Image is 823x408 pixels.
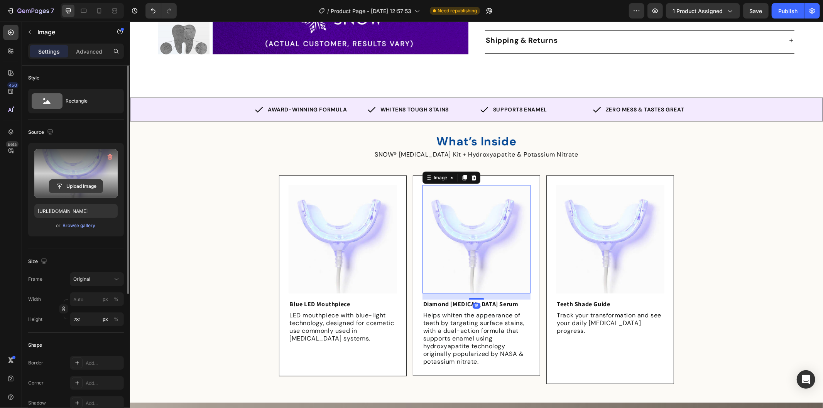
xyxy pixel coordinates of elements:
iframe: Design area [130,22,823,408]
span: Need republishing [438,7,477,14]
div: px [103,316,108,323]
button: 7 [3,3,57,19]
div: Shadow [28,400,46,406]
span: Helps whiten the appearance of teeth by targeting surface stains, with a dual-action formula that... [293,290,394,344]
span: or [56,221,61,230]
div: Open Intercom Messenger [797,370,815,389]
button: Browse gallery [63,222,96,229]
span: LED mouthpiece with blue-light technology, designed for cosmetic use commonly used in [MEDICAL_DA... [159,290,264,321]
img: gempages_586095209234826075-3e5ae828-f727-4470-a189-f3470f853a06.webp [426,164,534,272]
div: Rectangle [66,92,113,110]
div: Style [28,74,39,81]
p: Image [37,27,103,37]
div: Border [28,359,43,366]
label: Width [28,296,41,303]
div: Undo/Redo [145,3,177,19]
input: px% [70,312,124,326]
button: % [101,295,110,304]
strong: AWARD-WINNING FORMULA [138,84,217,91]
p: Advanced [76,47,102,56]
button: px [112,295,121,304]
input: px% [70,292,124,306]
span: Product Page - [DATE] 12:57:53 [331,7,411,15]
strong: Blue LED Mouthpiece [159,278,220,287]
p: 7 [51,6,54,15]
span: Original [73,276,90,283]
button: Save [743,3,769,19]
div: 16 [343,281,350,287]
button: % [101,315,110,324]
div: % [114,316,118,323]
strong: Diamond [MEDICAL_DATA] Serum [293,278,389,287]
div: Add... [86,400,122,407]
input: https://example.com/image.jpg [34,204,118,218]
div: Add... [86,360,122,367]
span: / [327,7,329,15]
button: Original [70,272,124,286]
p: Settings [38,47,60,56]
div: Source [28,127,55,138]
button: 1 product assigned [666,3,740,19]
div: Corner [28,379,44,386]
div: 450 [7,82,19,88]
div: Add... [86,380,122,387]
label: Frame [28,276,42,283]
img: gempages_586095209234826075-3e5ae828-f727-4470-a189-f3470f853a06.webp [292,164,401,272]
strong: WHITENS TOUGH STAINS [250,84,319,91]
div: Browse gallery [63,222,96,229]
div: Image [302,153,319,160]
button: px [112,315,121,324]
strong: What’s Inside [307,112,387,127]
label: Height [28,316,42,323]
div: Publish [778,7,798,15]
div: Beta [6,141,19,147]
button: Publish [772,3,804,19]
div: Size [28,256,49,267]
p: SNOW® [MEDICAL_DATA] Kit + Hydroxyapatite & Potassium Nitrate [116,128,577,138]
span: 1 product assigned [673,7,723,15]
div: Shape [28,342,42,349]
strong: ZERO MESS & TASTES GREAT [476,84,554,91]
img: gempages_586095209234826075-3e5ae828-f727-4470-a189-f3470f853a06.webp [159,164,267,272]
span: Track your transformation and see your daily [MEDICAL_DATA] progress. [427,290,531,313]
span: Save [750,8,762,14]
button: Upload Image [49,179,103,193]
div: % [114,296,118,303]
div: px [103,296,108,303]
strong: Teeth Shade Guide [427,278,480,287]
strong: SUPPORTS ENAMEL [363,84,417,91]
